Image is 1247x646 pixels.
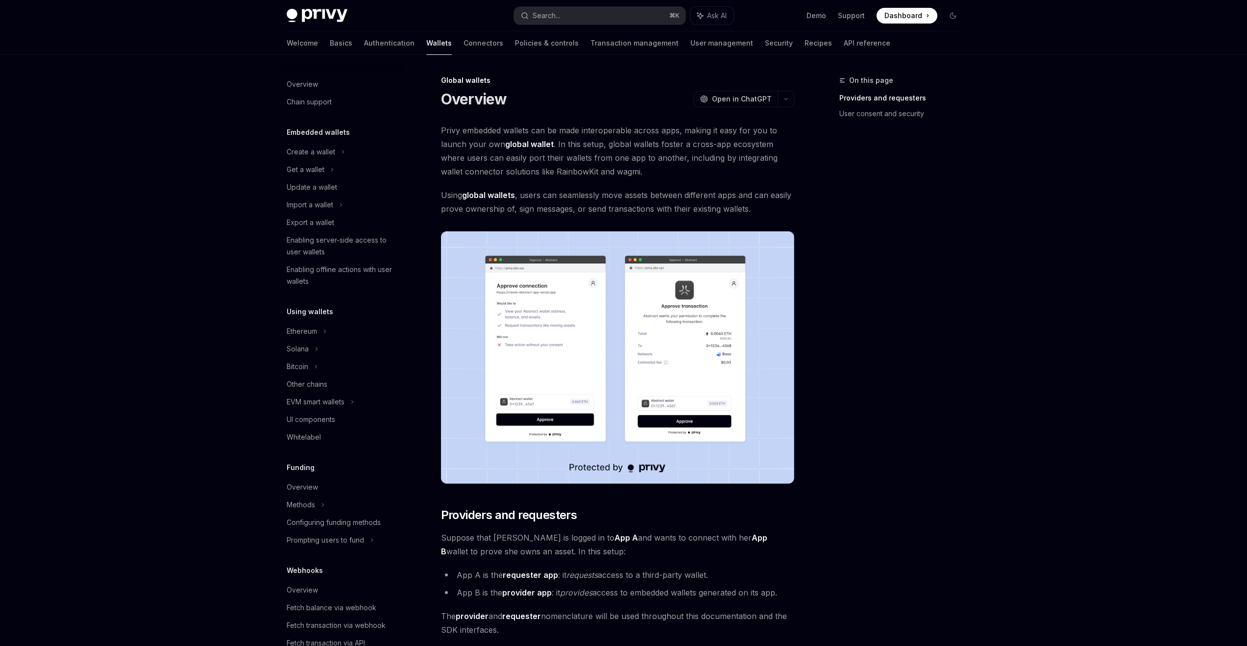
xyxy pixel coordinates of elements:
[690,7,734,25] button: Ask AI
[441,533,767,556] strong: App B
[279,178,404,196] a: Update a wallet
[441,586,794,599] li: App B is the : it access to embedded wallets generated on its app.
[694,91,778,107] button: Open in ChatGPT
[805,31,832,55] a: Recipes
[287,584,318,596] div: Overview
[462,190,515,200] strong: global wallets
[515,31,579,55] a: Policies & controls
[364,31,415,55] a: Authentication
[505,139,554,149] strong: global wallet
[287,31,318,55] a: Welcome
[456,611,489,621] strong: provider
[849,75,893,86] span: On this page
[287,517,381,528] div: Configuring funding methods
[844,31,890,55] a: API reference
[533,10,560,22] div: Search...
[279,478,404,496] a: Overview
[279,617,404,634] a: Fetch transaction via webhook
[287,414,335,425] div: UI components
[287,199,333,211] div: Import a wallet
[287,431,321,443] div: Whitelabel
[287,481,318,493] div: Overview
[279,93,404,111] a: Chain support
[287,499,315,511] div: Methods
[502,588,552,597] strong: provider app
[287,602,376,614] div: Fetch balance via webhook
[838,11,865,21] a: Support
[287,620,386,631] div: Fetch transaction via webhook
[712,94,772,104] span: Open in ChatGPT
[560,588,592,597] em: provides
[614,533,638,543] strong: App A
[287,78,318,90] div: Overview
[503,570,558,580] strong: requester app
[566,570,598,580] em: requests
[287,9,347,23] img: dark logo
[287,565,323,576] h5: Webhooks
[287,126,350,138] h5: Embedded wallets
[279,75,404,93] a: Overview
[279,231,404,261] a: Enabling server-side access to user wallets
[464,31,503,55] a: Connectors
[279,375,404,393] a: Other chains
[590,31,679,55] a: Transaction management
[279,581,404,599] a: Overview
[279,514,404,531] a: Configuring funding methods
[287,361,308,373] div: Bitcoin
[690,31,753,55] a: User management
[839,106,969,122] a: User consent and security
[441,231,794,484] img: images/Crossapp.png
[669,12,680,20] span: ⌘ K
[330,31,352,55] a: Basics
[877,8,937,24] a: Dashboard
[441,188,794,216] span: Using , users can seamlessly move assets between different apps and can easily prove ownership of...
[884,11,922,21] span: Dashboard
[514,7,685,25] button: Search...⌘K
[441,531,794,558] span: Suppose that [PERSON_NAME] is logged in to and wants to connect with her wallet to prove she owns...
[426,31,452,55] a: Wallets
[279,411,404,428] a: UI components
[441,507,577,523] span: Providers and requesters
[279,214,404,231] a: Export a wallet
[287,306,333,318] h5: Using wallets
[287,462,315,473] h5: Funding
[945,8,961,24] button: Toggle dark mode
[502,611,541,621] strong: requester
[707,11,727,21] span: Ask AI
[287,234,398,258] div: Enabling server-side access to user wallets
[441,568,794,582] li: App A is the : it access to a third-party wallet.
[287,164,324,175] div: Get a wallet
[441,609,794,637] span: The and nomenclature will be used throughout this documentation and the SDK interfaces.
[287,217,334,228] div: Export a wallet
[765,31,793,55] a: Security
[287,534,364,546] div: Prompting users to fund
[287,378,327,390] div: Other chains
[279,599,404,617] a: Fetch balance via webhook
[279,261,404,290] a: Enabling offline actions with user wallets
[287,343,309,355] div: Solana
[287,396,344,408] div: EVM smart wallets
[287,146,335,158] div: Create a wallet
[287,264,398,287] div: Enabling offline actions with user wallets
[441,90,507,108] h1: Overview
[287,325,317,337] div: Ethereum
[839,90,969,106] a: Providers and requesters
[441,124,794,178] span: Privy embedded wallets can be made interoperable across apps, making it easy for you to launch yo...
[287,96,332,108] div: Chain support
[807,11,826,21] a: Demo
[441,75,794,85] div: Global wallets
[279,428,404,446] a: Whitelabel
[287,181,337,193] div: Update a wallet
